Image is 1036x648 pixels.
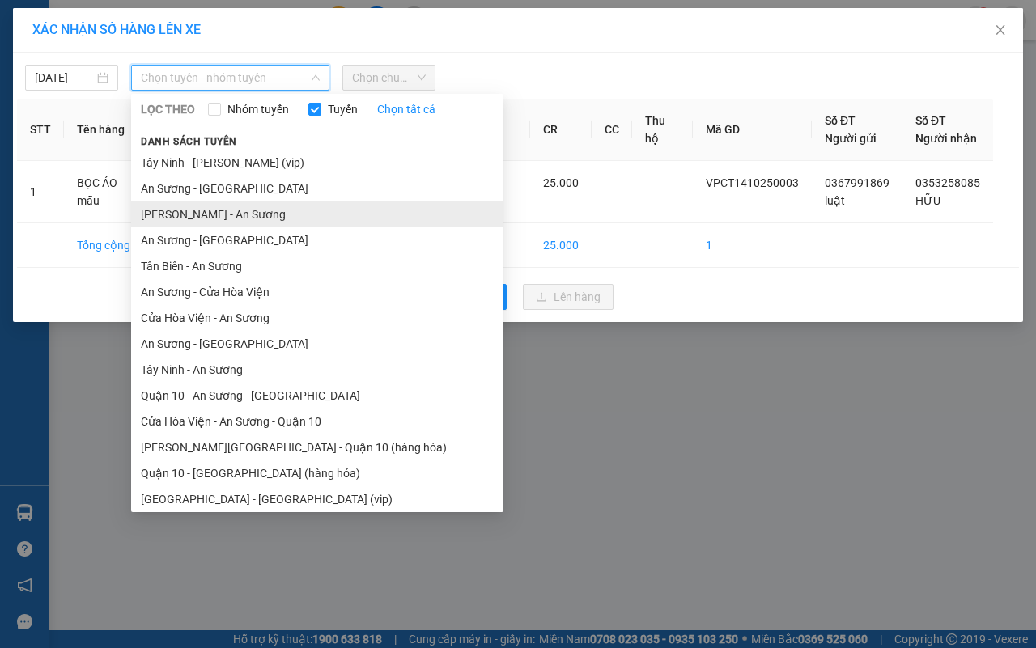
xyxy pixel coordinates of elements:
span: ----------------------------------------- [44,87,198,100]
span: Danh sách tuyến [131,134,247,149]
span: Tuyến [321,100,364,118]
img: logo [6,10,78,81]
td: 25.000 [530,223,592,268]
span: Hotline: 19001152 [128,72,198,82]
td: 1 [693,223,812,268]
li: An Sương - [GEOGRAPHIC_DATA] [131,176,503,201]
span: down [311,73,321,83]
button: uploadLên hàng [523,284,614,310]
li: Tây Ninh - [PERSON_NAME] (vip) [131,150,503,176]
span: In ngày: [5,117,99,127]
span: luật [825,194,845,207]
span: HỮU [915,194,940,207]
th: Tên hàng [64,99,152,161]
span: Chọn chuyến [352,66,426,90]
li: [PERSON_NAME][GEOGRAPHIC_DATA] - Quận 10 (hàng hóa) [131,434,503,460]
strong: ĐỒNG PHƯỚC [128,9,222,23]
span: VPCT1410250003 [81,103,170,115]
span: Người gửi [825,132,877,145]
li: Tân Biên - An Sương [131,253,503,279]
span: 01 Võ Văn Truyện, KP.1, Phường 2 [128,49,223,69]
li: Cửa Hòa Viện - An Sương - Quận 10 [131,409,503,434]
td: 1 [17,161,64,223]
span: close [994,23,1007,36]
span: 10:35:40 [DATE] [36,117,99,127]
li: Quận 10 - [GEOGRAPHIC_DATA] (hàng hóa) [131,460,503,486]
th: Mã GD [693,99,812,161]
th: STT [17,99,64,161]
span: [PERSON_NAME]: [5,104,169,114]
li: Tây Ninh - An Sương [131,357,503,383]
span: 0353258085 [915,176,980,189]
td: BỌC ÁO mẫu [64,161,152,223]
input: 14/10/2025 [35,69,94,87]
li: [GEOGRAPHIC_DATA] - [GEOGRAPHIC_DATA] (vip) [131,486,503,512]
span: XÁC NHẬN SỐ HÀNG LÊN XE [32,22,201,37]
td: Tổng cộng [64,223,152,268]
li: An Sương - Cửa Hòa Viện [131,279,503,305]
span: Số ĐT [825,114,856,127]
span: Bến xe [GEOGRAPHIC_DATA] [128,26,218,46]
span: 25.000 [543,176,579,189]
span: VPCT1410250003 [706,176,799,189]
span: 0367991869 [825,176,890,189]
a: Chọn tất cả [377,100,435,118]
span: Nhóm tuyến [221,100,295,118]
span: Chọn tuyến - nhóm tuyến [141,66,320,90]
li: Quận 10 - An Sương - [GEOGRAPHIC_DATA] [131,383,503,409]
span: LỌC THEO [141,100,195,118]
span: Người nhận [915,132,977,145]
span: Số ĐT [915,114,946,127]
li: [PERSON_NAME] - An Sương [131,201,503,227]
th: Thu hộ [632,99,693,161]
li: Cửa Hòa Viện - An Sương [131,305,503,331]
th: CC [592,99,632,161]
li: An Sương - [GEOGRAPHIC_DATA] [131,331,503,357]
li: An Sương - [GEOGRAPHIC_DATA] [131,227,503,253]
th: CR [530,99,592,161]
button: Close [978,8,1023,53]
